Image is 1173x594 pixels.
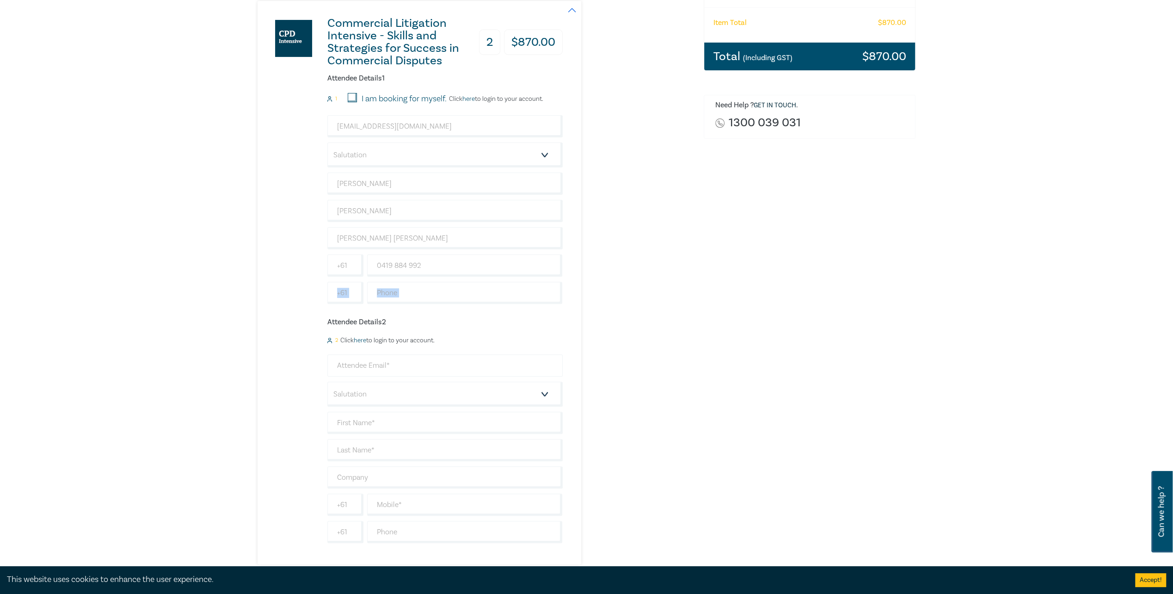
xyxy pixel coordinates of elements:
[367,494,563,516] input: Mobile*
[275,20,312,57] img: Commercial Litigation Intensive - Skills and Strategies for Success in Commercial Disputes
[715,101,909,110] h6: Need Help ? .
[327,354,563,377] input: Attendee Email*
[338,337,435,344] p: Click to login to your account.
[367,254,563,277] input: Mobile*
[878,19,906,27] h6: $ 870.00
[362,93,447,105] label: I am booking for myself.
[7,574,1121,586] div: This website uses cookies to enhance the user experience.
[754,101,796,110] a: Get in touch
[1135,573,1166,587] button: Accept cookies
[462,95,475,103] a: here
[327,439,563,461] input: Last Name*
[327,318,563,327] h6: Attendee Details 2
[327,494,363,516] input: +61
[327,254,363,277] input: +61
[327,227,563,249] input: Company
[327,521,363,543] input: +61
[1157,476,1166,547] span: Can we help ?
[327,17,479,67] h3: Commercial Litigation Intensive - Skills and Strategies for Success in Commercial Disputes
[335,96,337,102] small: 1
[327,173,563,195] input: First Name*
[743,53,792,62] small: (Including GST)
[713,19,747,27] h6: Item Total
[327,74,563,83] h6: Attendee Details 1
[713,50,792,62] h3: Total
[327,282,363,304] input: +61
[447,95,543,103] p: Click to login to your account.
[327,200,563,222] input: Last Name*
[327,412,563,434] input: First Name*
[367,282,563,304] input: Phone
[335,337,338,344] small: 2
[327,466,563,489] input: Company
[367,521,563,543] input: Phone
[479,30,500,55] h3: 2
[728,117,800,129] a: 1300 039 031
[862,50,906,62] h3: $ 870.00
[354,336,366,345] a: here
[504,30,563,55] h3: $ 870.00
[327,115,563,137] input: Attendee Email*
